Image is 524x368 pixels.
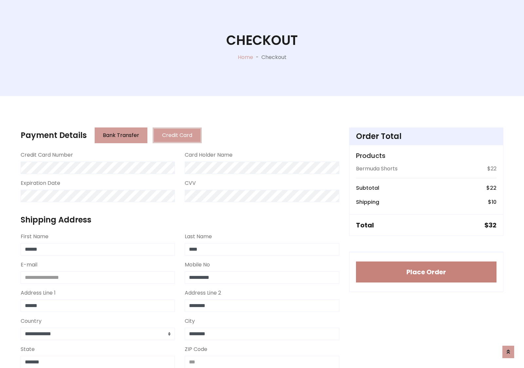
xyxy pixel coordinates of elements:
[185,261,210,269] label: Mobile No
[226,32,298,48] h1: Checkout
[488,199,496,205] h6: $
[253,53,261,61] p: -
[21,215,339,225] h4: Shipping Address
[21,131,87,140] h4: Payment Details
[356,152,496,160] h5: Products
[95,127,147,143] button: Bank Transfer
[21,261,37,269] label: E-mail
[356,132,496,141] h4: Order Total
[21,179,60,187] label: Expiration Date
[356,199,379,205] h6: Shipping
[21,317,42,325] label: Country
[492,198,496,206] span: 10
[238,53,253,61] a: Home
[486,185,496,191] h6: $
[356,221,374,229] h5: Total
[21,233,48,241] label: First Name
[185,289,221,297] label: Address Line 2
[185,345,207,353] label: ZIP Code
[185,151,233,159] label: Card Holder Name
[153,127,202,143] button: Credit Card
[21,345,35,353] label: State
[21,151,73,159] label: Credit Card Number
[356,165,398,173] p: Bermuda Shorts
[185,179,196,187] label: CVV
[356,261,496,282] button: Place Order
[487,165,496,173] p: $22
[261,53,287,61] p: Checkout
[356,185,379,191] h6: Subtotal
[490,184,496,192] span: 22
[489,221,496,230] span: 32
[185,317,195,325] label: City
[21,289,56,297] label: Address Line 1
[484,221,496,229] h5: $
[185,233,212,241] label: Last Name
